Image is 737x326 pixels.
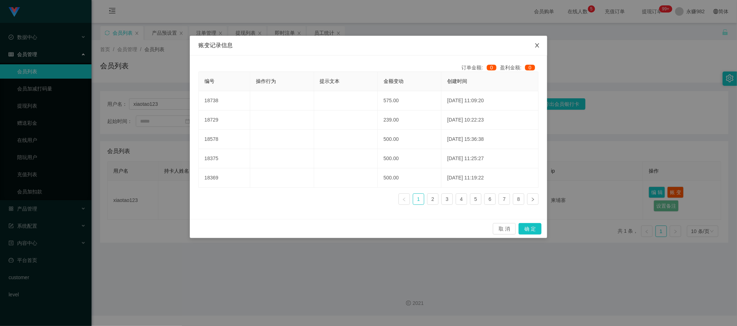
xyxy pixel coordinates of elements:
[485,194,495,204] a: 6
[493,223,516,234] button: 取 消
[513,194,524,204] a: 8
[447,78,467,84] span: 创建时间
[198,41,539,49] div: 账变记录信息
[320,78,340,84] span: 提示文本
[399,193,410,205] li: 上一页
[470,193,481,205] li: 5
[441,130,539,149] td: [DATE] 15:36:38
[199,149,250,168] td: 18375
[199,168,250,188] td: 18369
[519,223,541,234] button: 确 定
[413,194,424,204] a: 1
[441,91,539,110] td: [DATE] 11:09:20
[378,91,441,110] td: 575.00
[487,65,497,70] span: 0
[456,193,467,205] li: 4
[199,91,250,110] td: 18738
[500,64,539,71] div: 盈利金额:
[427,194,438,204] a: 2
[427,193,439,205] li: 2
[378,168,441,188] td: 500.00
[527,193,539,205] li: 下一页
[378,110,441,130] td: 239.00
[441,193,453,205] li: 3
[442,194,452,204] a: 3
[378,149,441,168] td: 500.00
[462,64,500,71] div: 订单金额:
[199,130,250,149] td: 18578
[527,36,547,56] button: Close
[470,194,481,204] a: 5
[199,110,250,130] td: 18729
[513,193,524,205] li: 8
[413,193,424,205] li: 1
[204,78,214,84] span: 编号
[499,193,510,205] li: 7
[531,197,535,202] i: 图标: right
[525,65,535,70] span: 0
[378,130,441,149] td: 500.00
[441,168,539,188] td: [DATE] 11:19:22
[256,78,276,84] span: 操作行为
[499,194,510,204] a: 7
[441,149,539,168] td: [DATE] 11:25:27
[441,110,539,130] td: [DATE] 10:22:23
[402,197,406,202] i: 图标: left
[456,194,467,204] a: 4
[384,78,404,84] span: 金额变动
[534,43,540,48] i: 图标: close
[484,193,496,205] li: 6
